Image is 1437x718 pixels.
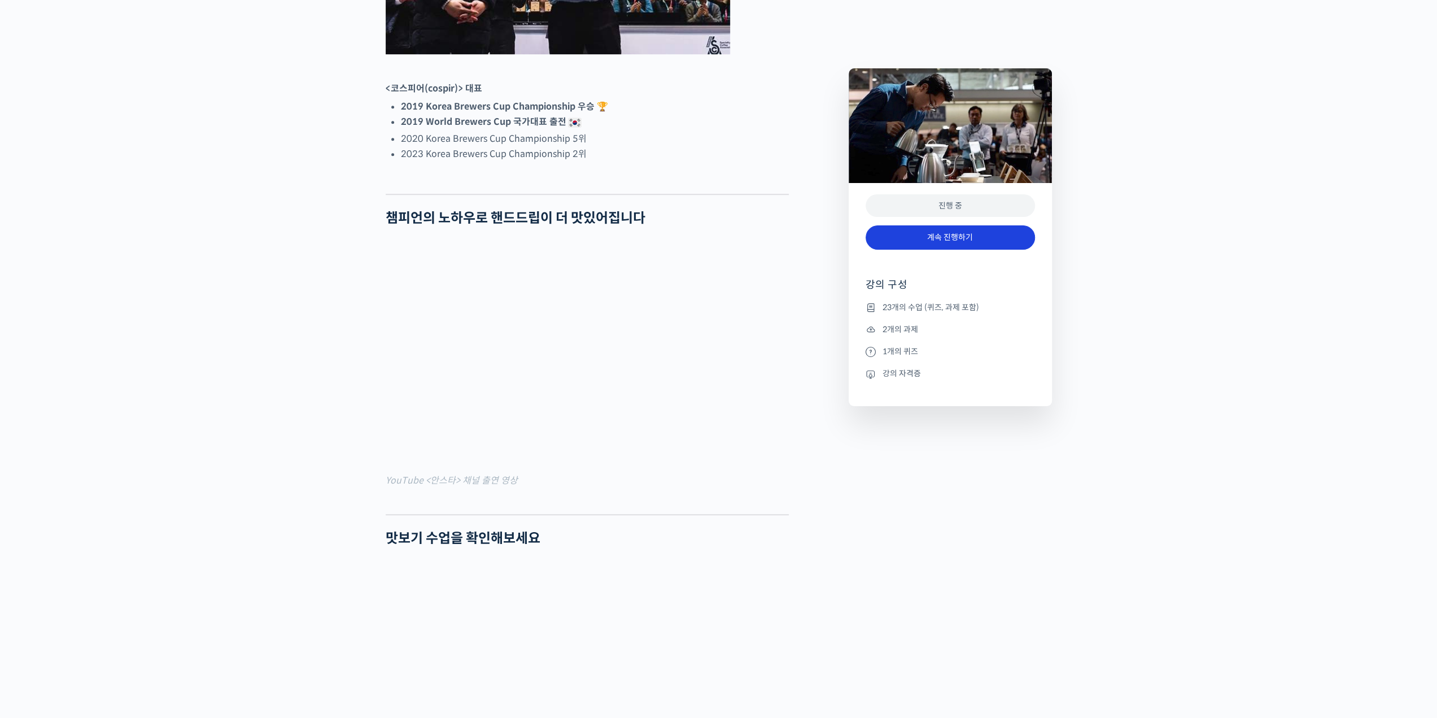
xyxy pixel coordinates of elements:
strong: 2019 Korea Brewers Cup Championship 우승 🏆 [401,101,608,112]
li: 1개의 퀴즈 [866,345,1035,358]
h4: 강의 구성 [866,278,1035,301]
li: 2개의 과제 [866,323,1035,336]
a: 계속 진행하기 [866,225,1035,250]
span: YouTube <안스타> 채널 출연 영상 [386,475,518,486]
strong: <코스피어(cospir)> 대표 [386,82,482,94]
li: 2023 Korea Brewers Cup Championship 2위 [401,146,789,162]
a: 설정 [146,358,217,386]
li: 강의 자격증 [866,367,1035,381]
img: 🇰🇷 [568,116,582,129]
span: 홈 [36,375,42,384]
a: 홈 [3,358,75,386]
strong: 맛보기 수업을 확인해보세요 [386,530,540,547]
div: 진행 중 [866,194,1035,217]
strong: 2019 World Brewers Cup 국가대표 출전 [401,116,583,128]
a: 대화 [75,358,146,386]
li: 23개의 수업 (퀴즈, 과제 포함) [866,301,1035,314]
li: 2020 Korea Brewers Cup Championship 5위 [401,131,789,146]
span: 설정 [174,375,188,384]
iframe: 핸드드립을 맛있게 내리고 싶으시면 이 영상을 보세요. (정형용 바리스타) [386,242,789,469]
strong: 챔피언의 노하우로 핸드드립이 더 맛있어집니다 [386,210,645,227]
span: 대화 [103,376,117,385]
